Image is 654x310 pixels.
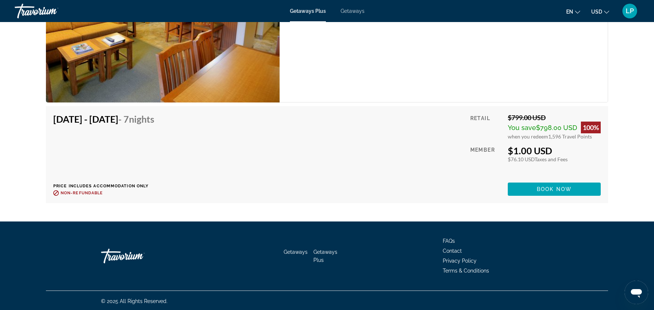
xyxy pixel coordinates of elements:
[566,9,573,15] span: en
[581,122,601,133] div: 100%
[626,7,634,15] span: LP
[313,249,337,263] a: Getaways Plus
[15,1,88,21] a: Travorium
[537,186,572,192] span: Book now
[591,9,602,15] span: USD
[508,133,548,140] span: when you redeem
[508,183,601,196] button: Book now
[591,6,609,17] button: Change currency
[535,156,568,162] span: Taxes and Fees
[620,3,639,19] button: User Menu
[508,124,536,131] span: You save
[101,298,168,304] span: © 2025 All Rights Reserved.
[508,145,601,156] div: $1.00 USD
[284,249,308,255] a: Getaways
[443,248,462,254] a: Contact
[508,156,601,162] div: $76.10 USD
[443,268,489,274] a: Terms & Conditions
[101,245,175,267] a: Go Home
[443,258,477,264] a: Privacy Policy
[53,184,160,188] p: Price includes accommodation only
[470,113,502,140] div: Retail
[53,113,154,125] h4: [DATE] - [DATE]
[548,133,592,140] span: 1,596 Travel Points
[443,238,455,244] a: FAQs
[536,124,577,131] span: $798.00 USD
[61,191,103,195] span: Non-refundable
[566,6,580,17] button: Change language
[118,113,154,125] span: - 7
[341,8,364,14] a: Getaways
[290,8,326,14] a: Getaways Plus
[470,145,502,177] div: Member
[625,281,648,304] iframe: Button to launch messaging window
[508,113,601,122] div: $799.00 USD
[129,113,154,125] span: Nights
